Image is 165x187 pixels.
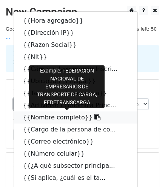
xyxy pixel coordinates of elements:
small: Google Sheet: [6,26,104,40]
a: {{Si aplica, ¿cuál es el ta... [14,172,137,184]
a: {{¿A qué subsector principa... [14,160,137,172]
a: {{Ubicación Principal}} [14,75,137,87]
a: {{Hora agregado}} [14,15,137,27]
a: {{Número celular}} [14,148,137,160]
div: 1. Write your email in Gmail 2. Click [8,50,157,67]
a: {{Cargo de la persona de co... [14,124,137,136]
div: Widget de chat [127,151,165,187]
iframe: Chat Widget [127,151,165,187]
h2: New Campaign [6,6,159,19]
a: {{Razon Social}} [14,39,137,51]
a: {{Dirección IP}} [14,27,137,39]
a: {{Tamaño de la empresa}} [14,87,137,99]
a: {{Correo electrónico}} [14,136,137,148]
a: {{Nombre completo}} [14,111,137,124]
a: {{Cámara de comercio Inscri... [14,63,137,75]
a: {{NIt}} [14,51,137,63]
div: Example: FEDERACION NACIONAL DE EMPRESARIOS DE TRANSPORTE DE CARGA, FEDETRANSCARGA [29,65,105,108]
a: {{Actividad Económica Princ... [14,99,137,111]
